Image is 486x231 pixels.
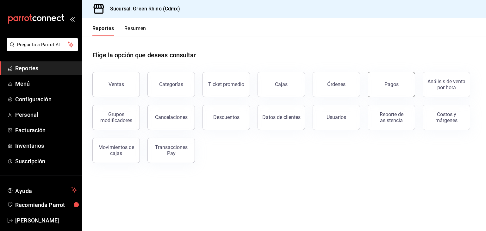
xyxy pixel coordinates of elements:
[97,111,136,123] div: Grupos modificadores
[368,72,415,97] button: Pagos
[372,111,411,123] div: Reporte de asistencia
[384,81,399,87] div: Pagos
[15,141,77,150] span: Inventarios
[202,72,250,97] button: Ticket promedio
[92,25,146,36] div: navigation tabs
[275,81,288,88] div: Cajas
[202,105,250,130] button: Descuentos
[313,105,360,130] button: Usuarios
[97,144,136,156] div: Movimientos de cajas
[313,72,360,97] button: Órdenes
[208,81,244,87] div: Ticket promedio
[155,114,188,120] div: Cancelaciones
[147,72,195,97] button: Categorías
[7,38,78,51] button: Pregunta a Parrot AI
[427,111,466,123] div: Costos y márgenes
[327,81,346,87] div: Órdenes
[15,157,77,165] span: Suscripción
[15,110,77,119] span: Personal
[15,186,69,194] span: Ayuda
[258,105,305,130] button: Datos de clientes
[159,81,183,87] div: Categorías
[147,105,195,130] button: Cancelaciones
[258,72,305,97] a: Cajas
[423,105,470,130] button: Costos y márgenes
[124,25,146,36] button: Resumen
[70,16,75,22] button: open_drawer_menu
[92,138,140,163] button: Movimientos de cajas
[105,5,180,13] h3: Sucursal: Green Rhino (Cdmx)
[152,144,191,156] div: Transacciones Pay
[213,114,240,120] div: Descuentos
[109,81,124,87] div: Ventas
[262,114,301,120] div: Datos de clientes
[92,25,114,36] button: Reportes
[368,105,415,130] button: Reporte de asistencia
[15,95,77,103] span: Configuración
[15,216,77,225] span: [PERSON_NAME]
[15,79,77,88] span: Menú
[15,201,77,209] span: Recomienda Parrot
[147,138,195,163] button: Transacciones Pay
[92,50,196,60] h1: Elige la opción que deseas consultar
[15,64,77,72] span: Reportes
[17,41,68,48] span: Pregunta a Parrot AI
[423,72,470,97] button: Análisis de venta por hora
[327,114,346,120] div: Usuarios
[92,105,140,130] button: Grupos modificadores
[15,126,77,134] span: Facturación
[4,46,78,53] a: Pregunta a Parrot AI
[92,72,140,97] button: Ventas
[427,78,466,91] div: Análisis de venta por hora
